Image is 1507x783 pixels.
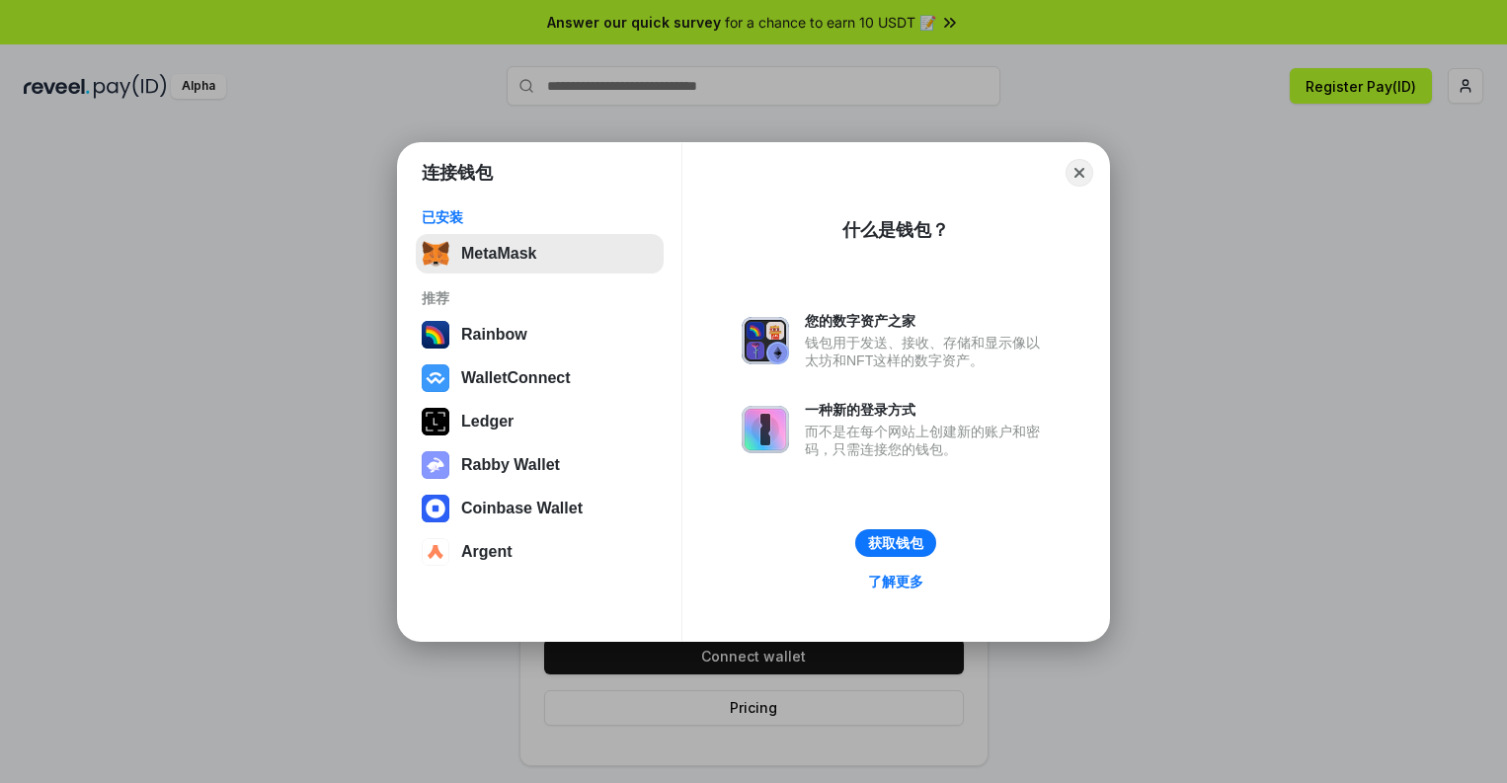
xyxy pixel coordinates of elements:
div: 什么是钱包？ [842,218,949,242]
button: Rainbow [416,315,664,354]
div: Rainbow [461,326,527,344]
a: 了解更多 [856,569,935,594]
button: MetaMask [416,234,664,274]
div: 获取钱包 [868,534,923,552]
img: svg+xml,%3Csvg%20width%3D%2228%22%20height%3D%2228%22%20viewBox%3D%220%200%2028%2028%22%20fill%3D... [422,364,449,392]
button: Coinbase Wallet [416,489,664,528]
div: WalletConnect [461,369,571,387]
img: svg+xml,%3Csvg%20xmlns%3D%22http%3A%2F%2Fwww.w3.org%2F2000%2Fsvg%22%20fill%3D%22none%22%20viewBox... [422,451,449,479]
button: WalletConnect [416,358,664,398]
img: svg+xml,%3Csvg%20width%3D%22120%22%20height%3D%22120%22%20viewBox%3D%220%200%20120%20120%22%20fil... [422,321,449,349]
div: 了解更多 [868,573,923,590]
div: 而不是在每个网站上创建新的账户和密码，只需连接您的钱包。 [805,423,1050,458]
div: 推荐 [422,289,658,307]
img: svg+xml,%3Csvg%20xmlns%3D%22http%3A%2F%2Fwww.w3.org%2F2000%2Fsvg%22%20fill%3D%22none%22%20viewBox... [742,317,789,364]
div: Coinbase Wallet [461,500,583,517]
div: 钱包用于发送、接收、存储和显示像以太坊和NFT这样的数字资产。 [805,334,1050,369]
div: Ledger [461,413,514,431]
img: svg+xml,%3Csvg%20width%3D%2228%22%20height%3D%2228%22%20viewBox%3D%220%200%2028%2028%22%20fill%3D... [422,538,449,566]
button: Rabby Wallet [416,445,664,485]
img: svg+xml,%3Csvg%20xmlns%3D%22http%3A%2F%2Fwww.w3.org%2F2000%2Fsvg%22%20width%3D%2228%22%20height%3... [422,408,449,435]
button: 获取钱包 [855,529,936,557]
button: Close [1066,159,1093,187]
img: svg+xml,%3Csvg%20fill%3D%22none%22%20height%3D%2233%22%20viewBox%3D%220%200%2035%2033%22%20width%... [422,240,449,268]
button: Argent [416,532,664,572]
div: MetaMask [461,245,536,263]
div: 您的数字资产之家 [805,312,1050,330]
button: Ledger [416,402,664,441]
img: svg+xml,%3Csvg%20xmlns%3D%22http%3A%2F%2Fwww.w3.org%2F2000%2Fsvg%22%20fill%3D%22none%22%20viewBox... [742,406,789,453]
img: svg+xml,%3Csvg%20width%3D%2228%22%20height%3D%2228%22%20viewBox%3D%220%200%2028%2028%22%20fill%3D... [422,495,449,522]
div: Argent [461,543,513,561]
h1: 连接钱包 [422,161,493,185]
div: Rabby Wallet [461,456,560,474]
div: 一种新的登录方式 [805,401,1050,419]
div: 已安装 [422,208,658,226]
